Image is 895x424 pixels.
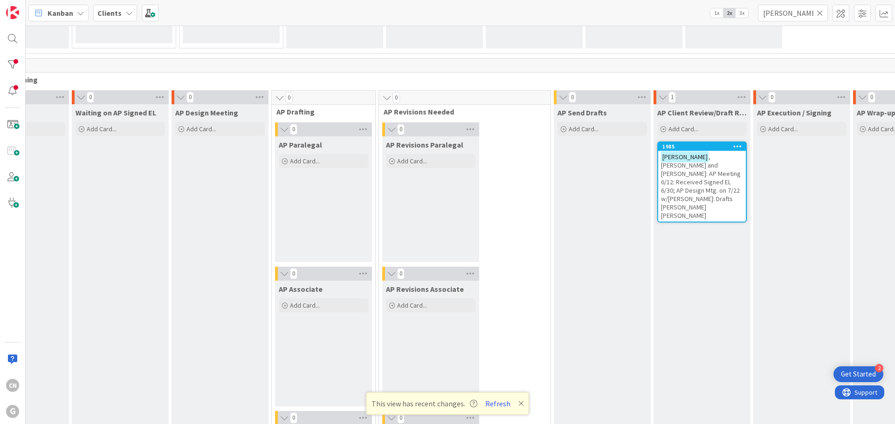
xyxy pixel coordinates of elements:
[558,108,607,117] span: AP Send Drafts
[285,92,293,103] span: 0
[372,398,477,409] span: This view has recent changes.
[757,108,832,117] span: AP Execution / Signing
[290,157,320,165] span: Add Card...
[758,5,828,21] input: Quick Filter...
[386,284,464,294] span: AP Revisions Associate
[482,397,514,410] button: Refresh
[6,6,19,19] img: Visit kanbanzone.com
[661,153,741,220] span: , [PERSON_NAME] and [PERSON_NAME]: AP Meeting 6/12: Received Signed EL 6/30; AP Design Mtg. on 7/...
[397,157,427,165] span: Add Card...
[841,370,876,379] div: Get Started
[290,301,320,310] span: Add Card...
[186,125,216,133] span: Add Card...
[661,151,709,162] mark: [PERSON_NAME]
[87,92,94,103] span: 0
[20,1,42,13] span: Support
[875,364,883,372] div: 2
[186,92,194,103] span: 0
[384,107,539,116] span: AP Revisions Needed
[397,124,405,135] span: 0
[48,7,73,19] span: Kanban
[662,143,746,150] div: 1985
[658,142,746,151] div: 1985
[768,125,798,133] span: Add Card...
[386,140,463,149] span: AP Revisions Paralegal
[868,92,875,103] span: 0
[668,92,676,103] span: 1
[736,8,748,18] span: 3x
[6,405,19,418] div: G
[657,141,747,222] a: 1985[PERSON_NAME], [PERSON_NAME] and [PERSON_NAME]: AP Meeting 6/12: Received Signed EL 6/30; AP ...
[76,108,156,117] span: Waiting on AP Signed EL
[397,301,427,310] span: Add Card...
[569,125,599,133] span: Add Card...
[668,125,698,133] span: Add Card...
[397,268,405,279] span: 0
[6,379,19,392] div: CN
[657,108,747,117] span: AP Client Review/Draft Review Meeting
[710,8,723,18] span: 1x
[276,107,364,116] span: AP Drafting
[279,284,323,294] span: AP Associate
[397,412,405,424] span: 0
[290,268,297,279] span: 0
[97,8,122,18] b: Clients
[723,8,736,18] span: 2x
[768,92,776,103] span: 0
[392,92,400,103] span: 0
[279,140,322,149] span: AP Paralegal
[569,92,576,103] span: 0
[833,366,883,382] div: Open Get Started checklist, remaining modules: 2
[658,142,746,222] div: 1985[PERSON_NAME], [PERSON_NAME] and [PERSON_NAME]: AP Meeting 6/12: Received Signed EL 6/30; AP ...
[290,124,297,135] span: 0
[87,125,117,133] span: Add Card...
[175,108,238,117] span: AP Design Meeting
[290,412,297,424] span: 0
